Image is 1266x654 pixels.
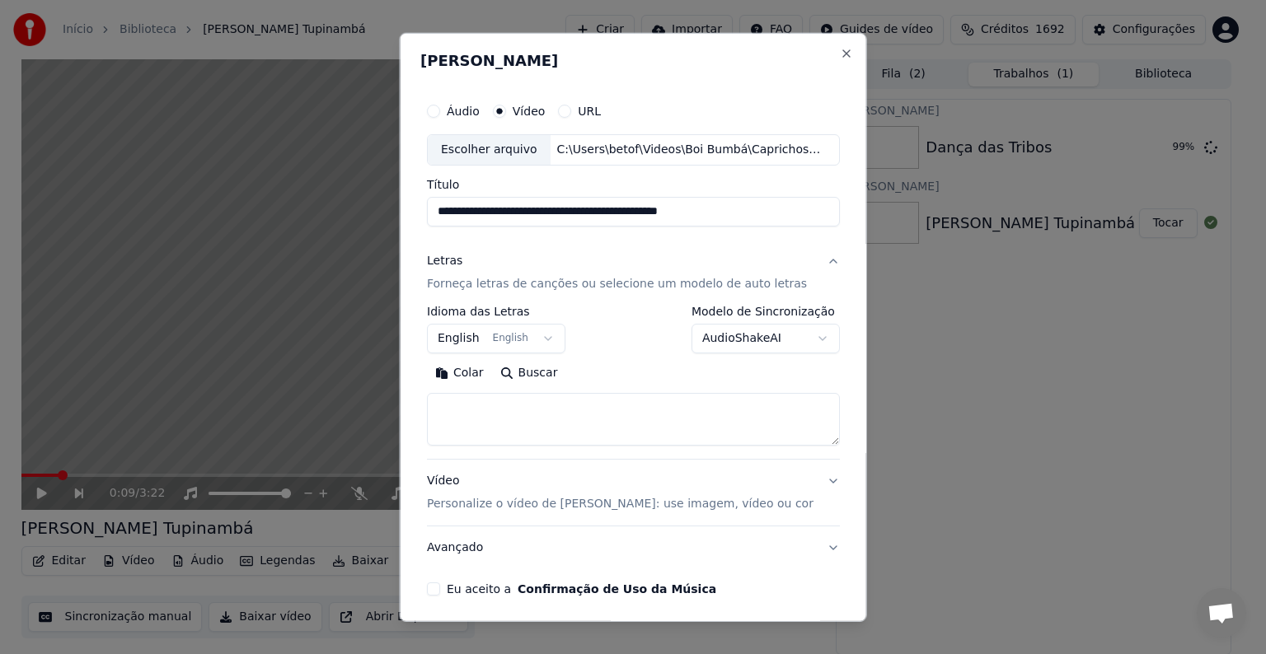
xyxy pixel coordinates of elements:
p: Personalize o vídeo de [PERSON_NAME]: use imagem, vídeo ou cor [427,496,814,512]
label: Áudio [447,105,480,117]
button: Eu aceito a [518,583,716,595]
h2: [PERSON_NAME] [420,54,846,68]
button: Avançado [427,526,840,569]
div: Escolher arquivo [428,135,551,165]
label: Eu aceito a [447,583,716,595]
div: LetrasForneça letras de canções ou selecione um modelo de auto letras [427,306,840,459]
button: VídeoPersonalize o vídeo de [PERSON_NAME]: use imagem, vídeo ou cor [427,460,840,526]
button: Buscar [491,360,565,386]
button: Colar [427,360,492,386]
label: Modelo de Sincronização [691,306,839,317]
label: Título [427,179,840,190]
div: C:\Users\betof\Videos\Boi Bumbá\Caprichoso 2004\Ibirapema Boi Caprichoso 2004 (Parintins HD® Víde... [550,142,830,158]
div: Letras [427,253,462,269]
button: LetrasForneça letras de canções ou selecione um modelo de auto letras [427,240,840,306]
label: Idioma das Letras [427,306,565,317]
label: Vídeo [512,105,545,117]
div: Vídeo [427,473,814,512]
label: URL [578,105,601,117]
p: Forneça letras de canções ou selecione um modelo de auto letras [427,276,807,292]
